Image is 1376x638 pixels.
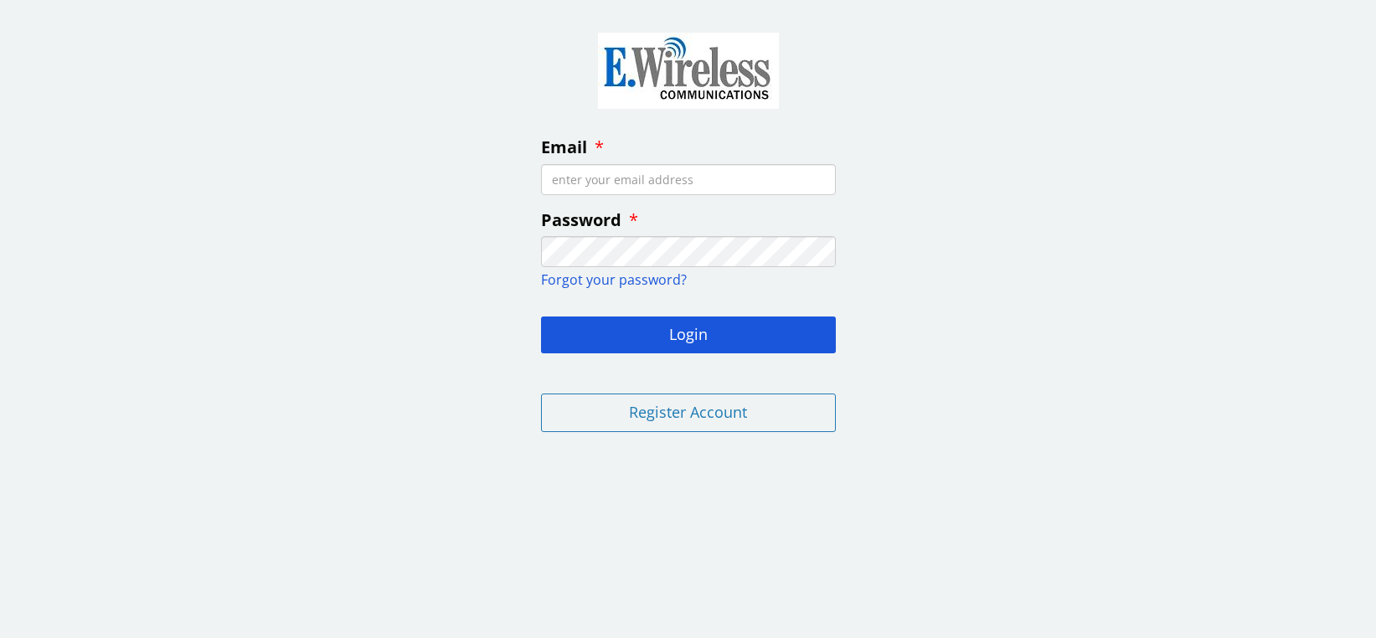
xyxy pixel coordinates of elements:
[541,394,836,432] button: Register Account
[541,316,836,353] button: Login
[541,270,687,289] a: Forgot your password?
[541,208,621,231] span: Password
[541,136,587,158] span: Email
[541,164,836,195] input: enter your email address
